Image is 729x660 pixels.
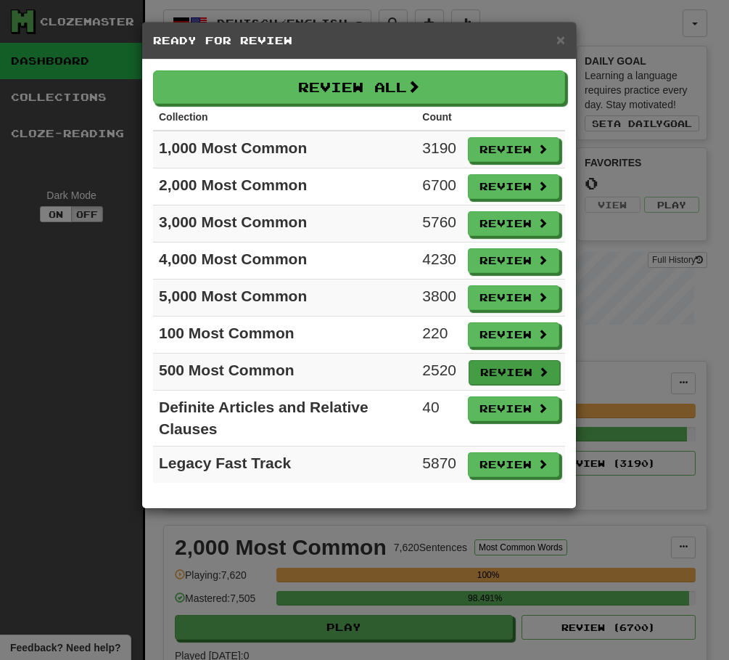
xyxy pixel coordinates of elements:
[416,168,462,205] td: 6700
[556,31,565,48] span: ×
[468,285,559,310] button: Review
[416,131,462,168] td: 3190
[416,317,462,354] td: 220
[416,243,462,280] td: 4230
[468,211,559,236] button: Review
[153,317,416,354] td: 100 Most Common
[416,391,462,447] td: 40
[468,137,559,162] button: Review
[416,354,462,391] td: 2520
[153,104,416,131] th: Collection
[468,396,559,421] button: Review
[416,447,462,484] td: 5870
[153,280,416,317] td: 5,000 Most Common
[153,243,416,280] td: 4,000 Most Common
[468,452,559,477] button: Review
[416,104,462,131] th: Count
[153,354,416,391] td: 500 Most Common
[468,322,559,347] button: Review
[468,248,559,273] button: Review
[153,391,416,447] td: Definite Articles and Relative Clauses
[416,205,462,243] td: 5760
[153,447,416,484] td: Legacy Fast Track
[469,360,560,385] button: Review
[153,70,565,104] button: Review All
[556,32,565,47] button: Close
[153,168,416,205] td: 2,000 Most Common
[153,131,416,168] td: 1,000 Most Common
[153,33,565,48] h5: Ready for Review
[153,205,416,243] td: 3,000 Most Common
[468,174,559,199] button: Review
[416,280,462,317] td: 3800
